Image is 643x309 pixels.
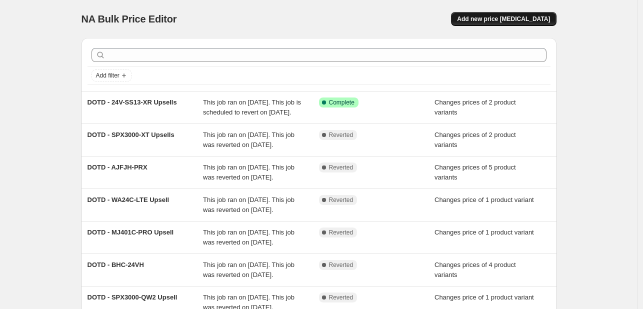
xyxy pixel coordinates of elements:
span: This job ran on [DATE]. This job was reverted on [DATE]. [203,196,294,213]
button: Add new price [MEDICAL_DATA] [451,12,556,26]
span: This job ran on [DATE]. This job was reverted on [DATE]. [203,228,294,246]
span: Changes prices of 2 product variants [434,131,516,148]
span: Changes prices of 2 product variants [434,98,516,116]
span: Changes prices of 5 product variants [434,163,516,181]
span: Add new price [MEDICAL_DATA] [457,15,550,23]
span: DOTD - 24V-SS13-XR Upsells [87,98,177,106]
span: This job ran on [DATE]. This job is scheduled to revert on [DATE]. [203,98,301,116]
span: Changes price of 1 product variant [434,293,534,301]
span: DOTD - BHC-24VH [87,261,144,268]
span: DOTD - SPX3000-QW2 Upsell [87,293,177,301]
span: NA Bulk Price Editor [81,13,177,24]
span: Reverted [329,293,353,301]
span: Changes price of 1 product variant [434,228,534,236]
span: DOTD - AJFJH-PRX [87,163,147,171]
span: Changes prices of 4 product variants [434,261,516,278]
span: Reverted [329,163,353,171]
button: Add filter [91,69,131,81]
span: This job ran on [DATE]. This job was reverted on [DATE]. [203,131,294,148]
span: DOTD - WA24C-LTE Upsell [87,196,169,203]
span: DOTD - SPX3000-XT Upsells [87,131,174,138]
span: Reverted [329,228,353,236]
span: Reverted [329,261,353,269]
span: Reverted [329,196,353,204]
span: Reverted [329,131,353,139]
span: DOTD - MJ401C-PRO Upsell [87,228,174,236]
span: This job ran on [DATE]. This job was reverted on [DATE]. [203,261,294,278]
span: Complete [329,98,354,106]
span: Add filter [96,71,119,79]
span: Changes price of 1 product variant [434,196,534,203]
span: This job ran on [DATE]. This job was reverted on [DATE]. [203,163,294,181]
